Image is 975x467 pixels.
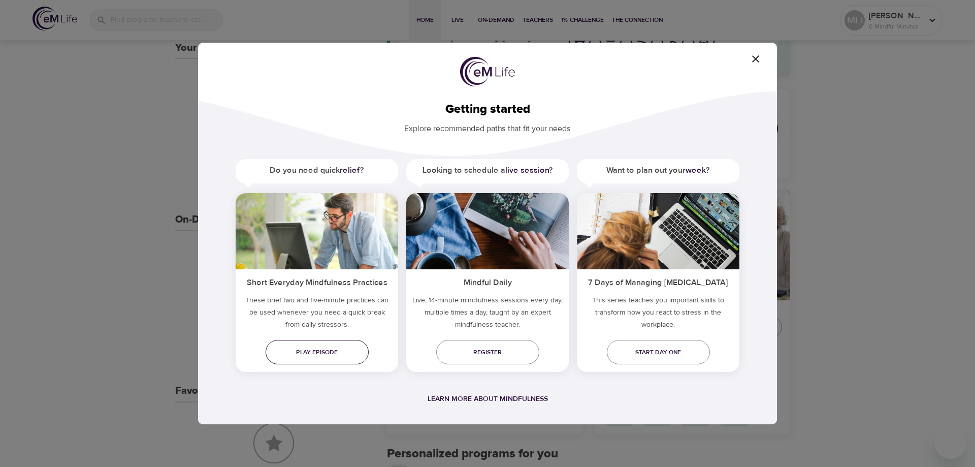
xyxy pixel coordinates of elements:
[406,294,569,335] p: Live, 14-minute mindfulness sessions every day, multiple times a day, taught by an expert mindful...
[428,394,548,403] a: Learn more about mindfulness
[577,193,739,269] img: ims
[607,340,710,364] a: Start day one
[436,340,539,364] a: Register
[444,347,531,358] span: Register
[274,347,361,358] span: Play episode
[577,269,739,294] h5: 7 Days of Managing [MEDICAL_DATA]
[686,165,706,175] a: week
[236,294,398,335] h5: These brief two and five-minute practices can be used whenever you need a quick break from daily ...
[266,340,369,364] a: Play episode
[577,294,739,335] p: This series teaches you important skills to transform how you react to stress in the workplace.
[214,102,761,117] h2: Getting started
[236,193,398,269] img: ims
[406,193,569,269] img: ims
[340,165,360,175] a: relief
[615,347,702,358] span: Start day one
[214,117,761,135] p: Explore recommended paths that fit your needs
[406,269,569,294] h5: Mindful Daily
[406,159,569,182] h5: Looking to schedule a ?
[505,165,549,175] a: live session
[460,57,515,86] img: logo
[236,159,398,182] h5: Do you need quick ?
[236,269,398,294] h5: Short Everyday Mindfulness Practices
[577,159,739,182] h5: Want to plan out your ?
